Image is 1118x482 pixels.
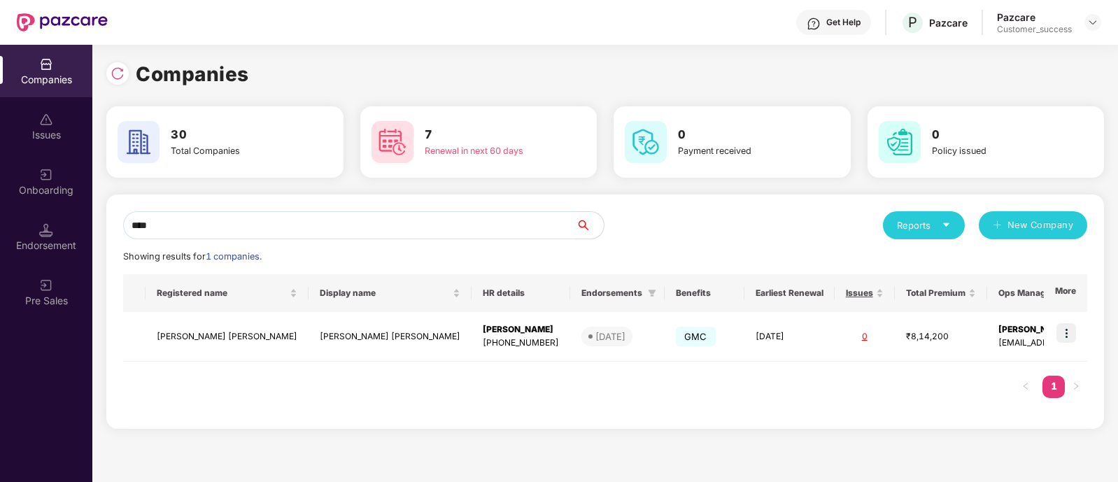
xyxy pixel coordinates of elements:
[665,274,744,312] th: Benefits
[807,17,821,31] img: svg+xml;base64,PHN2ZyBpZD0iSGVscC0zMngzMiIgeG1sbnM9Imh0dHA6Ly93d3cudzMub3JnLzIwMDAvc3ZnIiB3aWR0aD...
[39,223,53,237] img: svg+xml;base64,PHN2ZyB3aWR0aD0iMTQuNSIgaGVpZ2h0PSIxNC41IiB2aWV3Qm94PSIwIDAgMTYgMTYiIGZpbGw9Im5vbm...
[146,274,309,312] th: Registered name
[595,329,625,343] div: [DATE]
[17,13,108,31] img: New Pazcare Logo
[932,144,1052,158] div: Policy issued
[997,10,1072,24] div: Pazcare
[425,144,545,158] div: Renewal in next 60 days
[39,278,53,292] img: svg+xml;base64,PHN2ZyB3aWR0aD0iMjAiIGhlaWdodD0iMjAiIHZpZXdCb3g9IjAgMCAyMCAyMCIgZmlsbD0ibm9uZSIgeG...
[908,14,917,31] span: P
[483,323,559,336] div: [PERSON_NAME]
[678,126,798,144] h3: 0
[648,289,656,297] span: filter
[157,288,287,299] span: Registered name
[906,330,976,343] div: ₹8,14,200
[846,330,884,343] div: 0
[932,126,1052,144] h3: 0
[835,274,895,312] th: Issues
[906,288,965,299] span: Total Premium
[942,220,951,229] span: caret-down
[136,59,249,90] h1: Companies
[111,66,125,80] img: svg+xml;base64,PHN2ZyBpZD0iUmVsb2FkLTMyeDMyIiB4bWxucz0iaHR0cDovL3d3dy53My5vcmcvMjAwMC9zdmciIHdpZH...
[1021,382,1030,390] span: left
[929,16,968,29] div: Pazcare
[1044,274,1087,312] th: More
[171,144,291,158] div: Total Companies
[1042,376,1065,398] li: 1
[123,251,262,262] span: Showing results for
[146,312,309,362] td: [PERSON_NAME] [PERSON_NAME]
[1065,376,1087,398] button: right
[425,126,545,144] h3: 7
[581,288,642,299] span: Endorsements
[1072,382,1080,390] span: right
[678,144,798,158] div: Payment received
[1065,376,1087,398] li: Next Page
[993,220,1002,232] span: plus
[309,312,472,362] td: [PERSON_NAME] [PERSON_NAME]
[1042,376,1065,397] a: 1
[575,211,604,239] button: search
[744,312,835,362] td: [DATE]
[1014,376,1037,398] li: Previous Page
[206,251,262,262] span: 1 companies.
[309,274,472,312] th: Display name
[879,121,921,163] img: svg+xml;base64,PHN2ZyB4bWxucz0iaHR0cDovL3d3dy53My5vcmcvMjAwMC9zdmciIHdpZHRoPSI2MCIgaGVpZ2h0PSI2MC...
[472,274,570,312] th: HR details
[997,24,1072,35] div: Customer_success
[979,211,1087,239] button: plusNew Company
[744,274,835,312] th: Earliest Renewal
[118,121,160,163] img: svg+xml;base64,PHN2ZyB4bWxucz0iaHR0cDovL3d3dy53My5vcmcvMjAwMC9zdmciIHdpZHRoPSI2MCIgaGVpZ2h0PSI2MC...
[897,218,951,232] div: Reports
[39,57,53,71] img: svg+xml;base64,PHN2ZyBpZD0iQ29tcGFuaWVzIiB4bWxucz0iaHR0cDovL3d3dy53My5vcmcvMjAwMC9zdmciIHdpZHRoPS...
[1056,323,1076,343] img: icon
[846,288,873,299] span: Issues
[645,285,659,302] span: filter
[1014,376,1037,398] button: left
[1087,17,1098,28] img: svg+xml;base64,PHN2ZyBpZD0iRHJvcGRvd24tMzJ4MzIiIHhtbG5zPSJodHRwOi8vd3d3LnczLm9yZy8yMDAwL3N2ZyIgd2...
[483,336,559,350] div: [PHONE_NUMBER]
[826,17,861,28] div: Get Help
[372,121,413,163] img: svg+xml;base64,PHN2ZyB4bWxucz0iaHR0cDovL3d3dy53My5vcmcvMjAwMC9zdmciIHdpZHRoPSI2MCIgaGVpZ2h0PSI2MC...
[895,274,987,312] th: Total Premium
[1007,218,1074,232] span: New Company
[625,121,667,163] img: svg+xml;base64,PHN2ZyB4bWxucz0iaHR0cDovL3d3dy53My5vcmcvMjAwMC9zdmciIHdpZHRoPSI2MCIgaGVpZ2h0PSI2MC...
[39,113,53,127] img: svg+xml;base64,PHN2ZyBpZD0iSXNzdWVzX2Rpc2FibGVkIiB4bWxucz0iaHR0cDovL3d3dy53My5vcmcvMjAwMC9zdmciIH...
[39,168,53,182] img: svg+xml;base64,PHN2ZyB3aWR0aD0iMjAiIGhlaWdodD0iMjAiIHZpZXdCb3g9IjAgMCAyMCAyMCIgZmlsbD0ibm9uZSIgeG...
[171,126,291,144] h3: 30
[575,220,604,231] span: search
[676,327,716,346] span: GMC
[320,288,450,299] span: Display name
